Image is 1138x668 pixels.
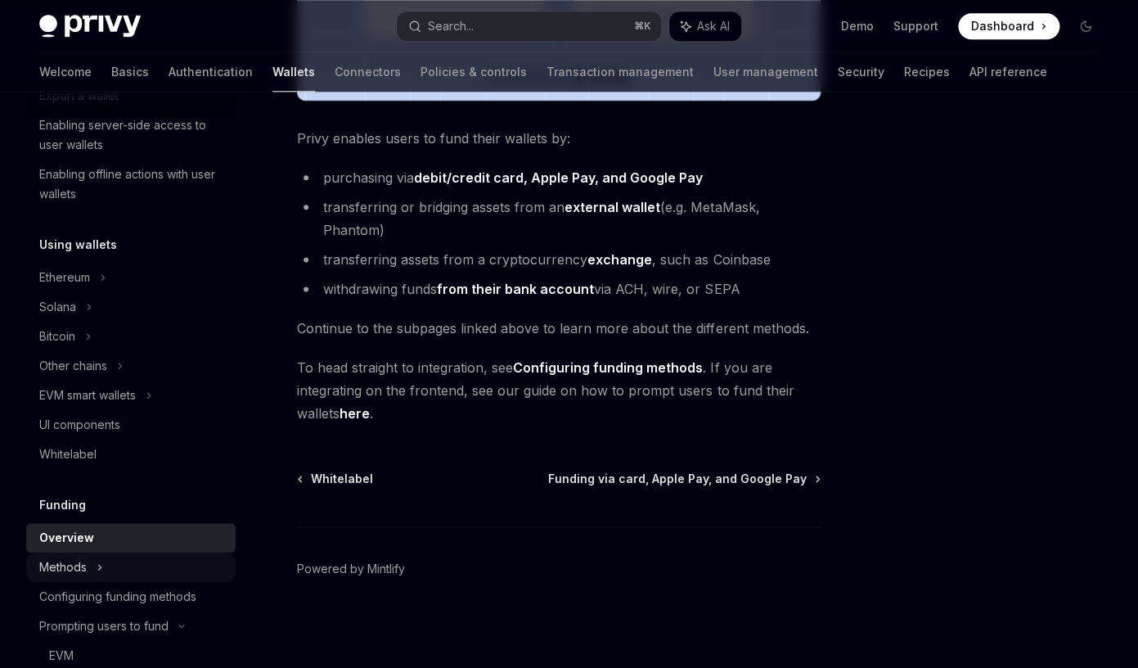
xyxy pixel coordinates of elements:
[26,410,236,440] a: UI components
[39,557,87,577] div: Methods
[397,11,661,41] button: Search...⌘K
[39,52,92,92] a: Welcome
[297,127,821,150] span: Privy enables users to fund their wallets by:
[49,646,74,666] div: EVM
[39,297,76,317] div: Solana
[548,471,807,487] span: Funding via card, Apple Pay, and Google Pay
[39,587,196,607] div: Configuring funding methods
[39,528,94,548] div: Overview
[428,16,474,36] div: Search...
[39,165,226,204] div: Enabling offline actions with user wallets
[713,52,818,92] a: User management
[838,52,884,92] a: Security
[841,18,874,34] a: Demo
[669,11,741,41] button: Ask AI
[297,278,821,300] li: withdrawing funds via ACH, wire, or SEPA
[39,445,97,464] div: Whitelabel
[297,560,405,576] a: Powered by Mintlify
[26,160,236,209] a: Enabling offline actions with user wallets
[39,356,107,376] div: Other chains
[39,327,75,346] div: Bitcoin
[893,18,938,34] a: Support
[335,52,401,92] a: Connectors
[111,52,149,92] a: Basics
[904,52,950,92] a: Recipes
[297,317,821,340] span: Continue to the subpages linked above to learn more about the different methods.
[39,386,136,405] div: EVM smart wallets
[26,440,236,469] a: Whitelabel
[971,18,1034,34] span: Dashboard
[587,251,652,269] a: exchange
[513,359,703,377] a: Configuring funding methods
[548,471,819,487] a: Funding via card, Apple Pay, and Google Pay
[297,248,821,271] li: transferring assets from a cryptocurrency , such as Coinbase
[39,268,90,287] div: Ethereum
[565,199,660,215] strong: external wallet
[39,616,169,636] div: Prompting users to fund
[26,582,236,612] a: Configuring funding methods
[39,415,120,435] div: UI components
[39,15,141,38] img: dark logo
[421,52,527,92] a: Policies & controls
[340,405,370,422] a: here
[297,356,821,425] span: To head straight to integration, see . If you are integrating on the frontend, see our guide on h...
[39,235,117,255] h5: Using wallets
[26,111,236,160] a: Enabling server-side access to user wallets
[39,495,86,515] h5: Funding
[634,20,651,33] span: ⌘ K
[297,166,821,189] li: purchasing via
[958,13,1059,39] a: Dashboard
[169,52,253,92] a: Authentication
[437,281,594,298] a: from their bank account
[697,18,730,34] span: Ask AI
[26,523,236,553] a: Overview
[969,52,1047,92] a: API reference
[39,115,226,155] div: Enabling server-side access to user wallets
[1073,13,1099,39] button: Toggle dark mode
[311,471,373,487] span: Whitelabel
[297,196,821,241] li: transferring or bridging assets from an (e.g. MetaMask, Phantom)
[414,169,703,186] strong: debit/credit card, Apple Pay, and Google Pay
[414,169,703,187] a: debit/credit card, Apple Pay, and Google Pay
[272,52,315,92] a: Wallets
[299,471,373,487] a: Whitelabel
[547,52,694,92] a: Transaction management
[565,199,660,216] a: external wallet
